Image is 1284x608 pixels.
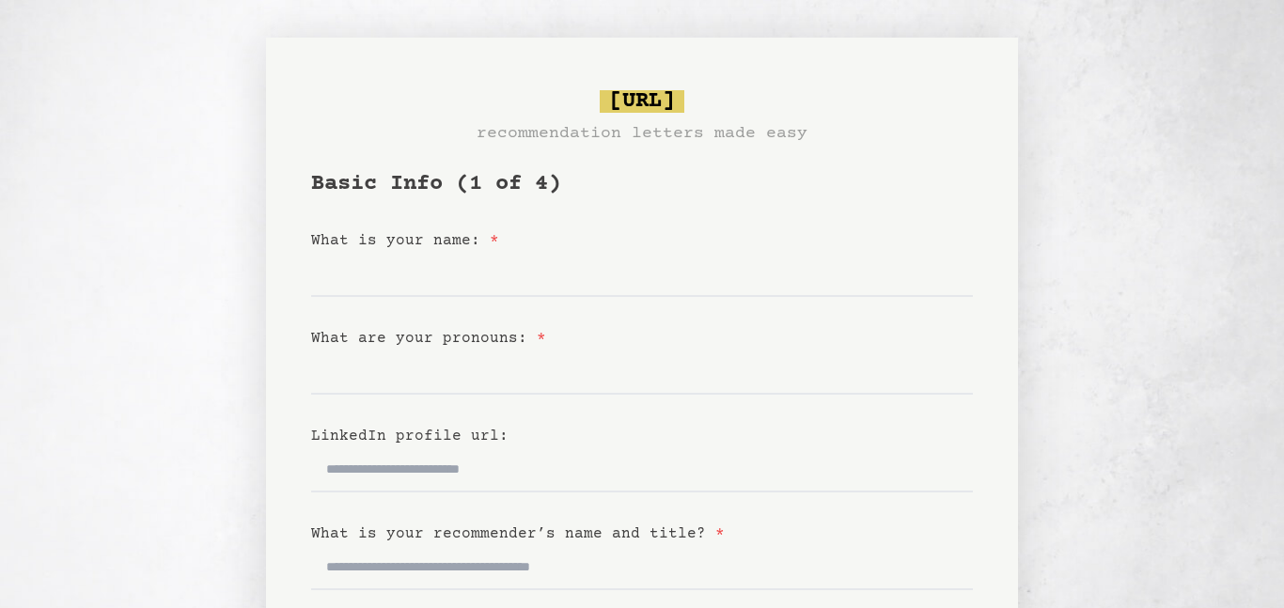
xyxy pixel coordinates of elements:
[311,169,973,199] h1: Basic Info (1 of 4)
[311,525,725,542] label: What is your recommender’s name and title?
[600,90,684,113] span: [URL]
[311,232,499,249] label: What is your name:
[477,120,807,147] h3: recommendation letters made easy
[311,428,509,444] label: LinkedIn profile url:
[311,330,546,347] label: What are your pronouns:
